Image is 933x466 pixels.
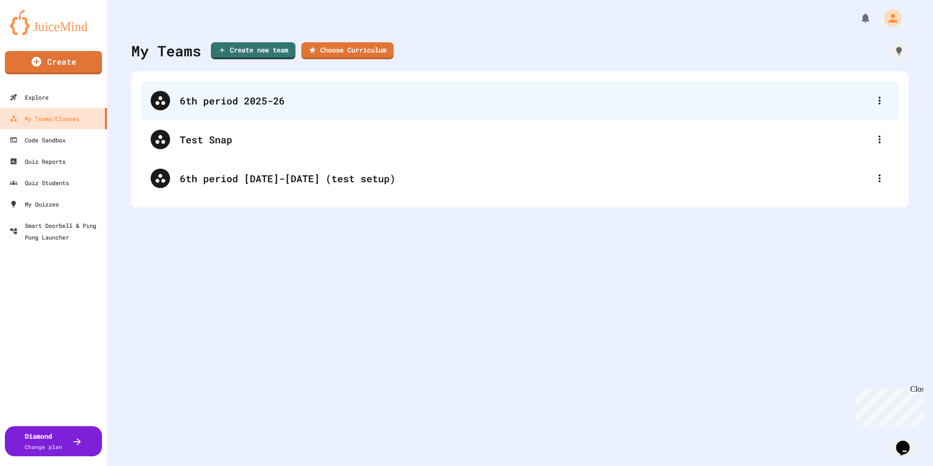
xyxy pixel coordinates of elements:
div: 6th period [DATE]-[DATE] (test setup) [141,159,899,198]
a: Choose Curriculum [301,42,394,59]
div: Chat with us now!Close [4,4,67,62]
div: 6th period [DATE]-[DATE] (test setup) [180,171,870,186]
div: My Teams [131,40,201,62]
div: Code Sandbox [10,134,66,146]
div: Smart Doorbell & Ping Pong Launcher [10,220,103,243]
div: My Quizzes [10,198,59,210]
button: DiamondChange plan [5,426,102,456]
div: Explore [10,91,49,103]
iframe: chat widget [852,385,923,426]
div: Quiz Reports [10,155,66,167]
div: Quiz Students [10,177,69,189]
div: Diamond [25,431,62,451]
img: logo-orange.svg [10,10,97,35]
div: Test Snap [141,120,899,159]
div: 6th period 2025-26 [141,81,899,120]
div: Test Snap [180,132,870,147]
iframe: chat widget [892,427,923,456]
a: Create [5,51,102,74]
div: How it works [889,41,909,61]
div: 6th period 2025-26 [180,93,870,108]
div: My Teams/Classes [10,113,79,124]
a: Create new team [211,42,295,59]
span: Change plan [25,443,62,450]
div: My Account [874,7,904,29]
div: My Notifications [842,10,874,26]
